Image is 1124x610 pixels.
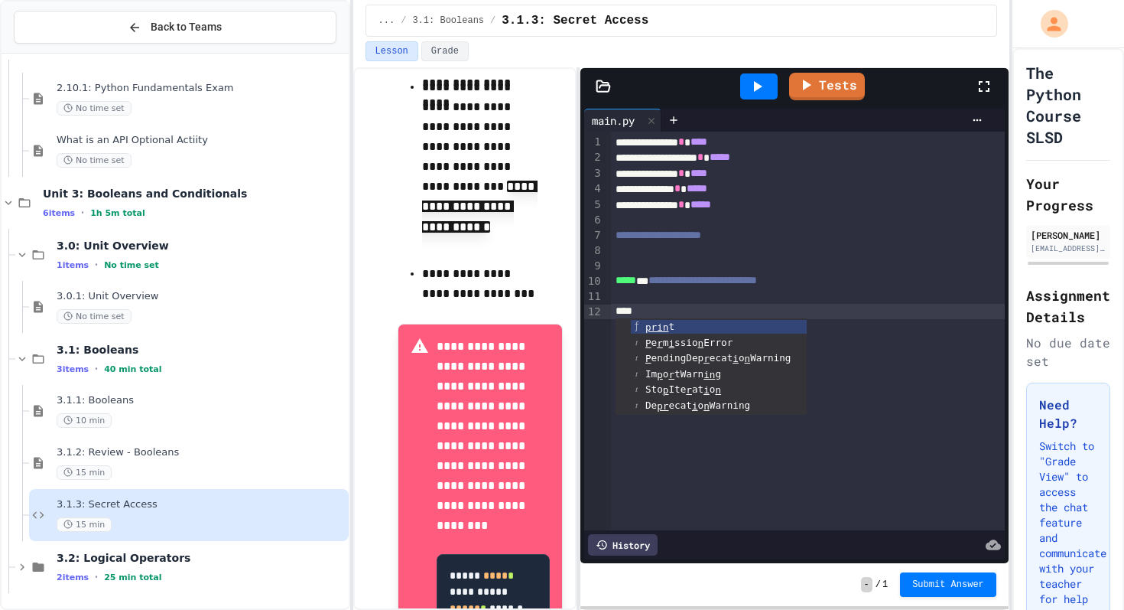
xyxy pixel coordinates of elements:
span: r [668,369,674,380]
div: 11 [584,289,603,305]
span: p [663,384,669,396]
span: • [95,363,98,375]
span: p [657,369,663,380]
span: i [692,400,698,412]
span: P [645,338,651,349]
span: / [875,579,881,591]
button: Lesson [365,41,418,61]
span: 6 items [43,208,75,218]
span: - [861,577,872,592]
span: 40 min total [104,364,161,374]
span: P [645,353,651,364]
span: 3.1.1: Booleans [57,394,346,407]
span: 3.1.2: Review - Booleans [57,446,346,459]
span: ... [378,15,395,27]
span: 3.1.3: Secret Access [57,498,346,511]
span: pr [657,400,668,412]
div: main.py [584,113,642,129]
span: r [657,338,663,349]
span: i [703,384,710,396]
div: [EMAIL_ADDRESS][DOMAIN_NAME] [1031,243,1106,254]
span: 25 min total [104,572,161,582]
span: n [698,338,704,349]
span: No time set [57,309,132,324]
span: 3.1: Booleans [57,343,346,357]
div: [PERSON_NAME] [1031,228,1106,242]
a: Tests [789,73,865,100]
span: 10 min [57,413,112,428]
div: 2 [584,150,603,165]
span: r [703,353,710,364]
span: 15 min [57,517,112,532]
div: 3 [584,166,603,181]
div: No due date set [1026,334,1110,370]
div: My Account [1025,6,1072,41]
span: t [645,321,674,332]
button: Submit Answer [900,572,996,597]
ul: Completions [616,318,807,416]
div: 4 [584,181,603,197]
span: Unit 3: Booleans and Conditionals [43,187,346,201]
h1: The Python Course SLSD [1026,62,1110,148]
span: • [81,207,84,219]
span: n [715,384,721,396]
span: 3.0: Unit Overview [57,239,346,253]
span: n [703,400,710,412]
div: 6 [584,213,603,228]
span: 3.1: Booleans [412,15,484,27]
span: i [733,353,739,364]
span: • [95,571,98,583]
div: 12 [584,305,603,320]
span: No time set [57,153,132,168]
span: 3.2: Logical Operators [57,551,346,565]
span: 3.0.1: Unit Overview [57,290,346,303]
span: i [668,338,674,349]
span: What is an API Optional Actiity [57,134,346,147]
h3: Need Help? [1039,396,1097,432]
div: 9 [584,259,603,274]
span: Submit Answer [912,579,984,591]
span: 1h 5m total [90,208,145,218]
span: 1 [882,579,888,591]
h2: Your Progress [1026,173,1110,216]
div: 7 [584,228,603,243]
div: 10 [584,274,603,289]
span: 2 items [57,572,89,582]
span: De ecat o Warning [645,400,750,411]
span: Im o tWarn g [645,368,721,380]
span: 2.10.1: Python Fundamentals Exam [57,82,346,95]
span: Sto Ite at o [645,383,721,395]
span: 3 items [57,364,89,374]
div: History [588,534,658,556]
div: main.py [584,109,661,132]
div: 5 [584,197,603,213]
span: endingDep ecat o Warning [645,352,791,364]
span: / [490,15,495,27]
span: 15 min [57,465,112,480]
span: in [703,369,715,380]
button: Back to Teams [14,11,336,44]
span: Back to Teams [151,19,222,35]
span: No time set [104,260,159,270]
span: • [95,259,98,271]
div: 8 [584,243,603,259]
span: / [401,15,406,27]
span: 1 items [57,260,89,270]
span: n [745,353,751,364]
span: r [686,384,692,396]
span: prin [645,321,668,333]
span: e m ssio Error [645,337,733,348]
span: No time set [57,101,132,116]
h2: Assignment Details [1026,285,1110,328]
span: 3.1.3: Secret Access [502,11,648,30]
button: Grade [421,41,469,61]
div: 1 [584,135,603,150]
